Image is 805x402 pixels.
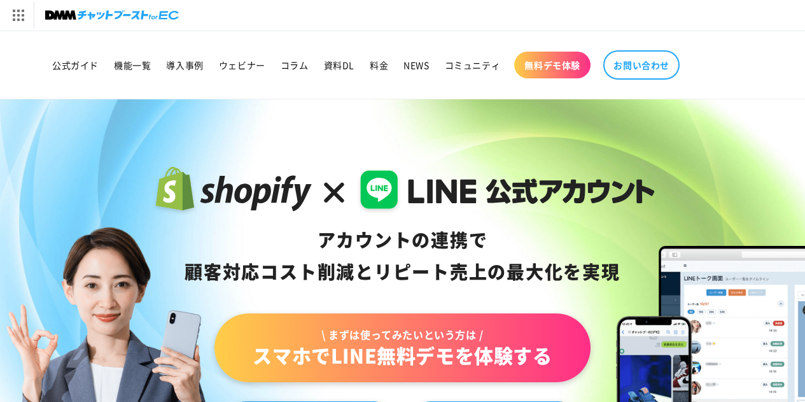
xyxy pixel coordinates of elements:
div: アカウントの連携で 顧客対応コスト削減と リピート売上の 最大化を実現 [150,224,655,288]
span: 機能一覧 [114,59,151,71]
span: お問い合わせ [613,59,669,71]
img: サービス [2,2,34,29]
a: コミュニティ [437,52,508,78]
a: 料金 [362,52,396,78]
img: チャットブーストforEC [45,6,179,24]
span: 公式ガイド [52,59,99,71]
a: 導入事例 [158,52,211,78]
span: 料金 [370,59,388,71]
span: ウェビナー [219,59,265,71]
span: 導入事例 [166,59,203,71]
span: 無料デモ体験 [524,59,580,71]
a: \ まずは使ってみたいという方は /スマホでLINE無料デモを体験する [214,313,590,382]
a: 資料DL [316,52,362,78]
a: ウェビナー [211,52,273,78]
a: コラム [273,52,316,78]
a: 機能一覧 [106,52,158,78]
span: 資料DL [324,59,354,71]
a: お問い合わせ [603,50,680,80]
a: 無料デモ体験 [514,52,591,78]
span: コミュニティ [445,59,501,71]
span: \ まずは使ってみたいという方は / [253,327,552,341]
span: NEWS [403,59,429,71]
a: NEWS [396,52,437,78]
span: コラム [281,59,309,71]
a: 公式ガイド [45,52,106,78]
